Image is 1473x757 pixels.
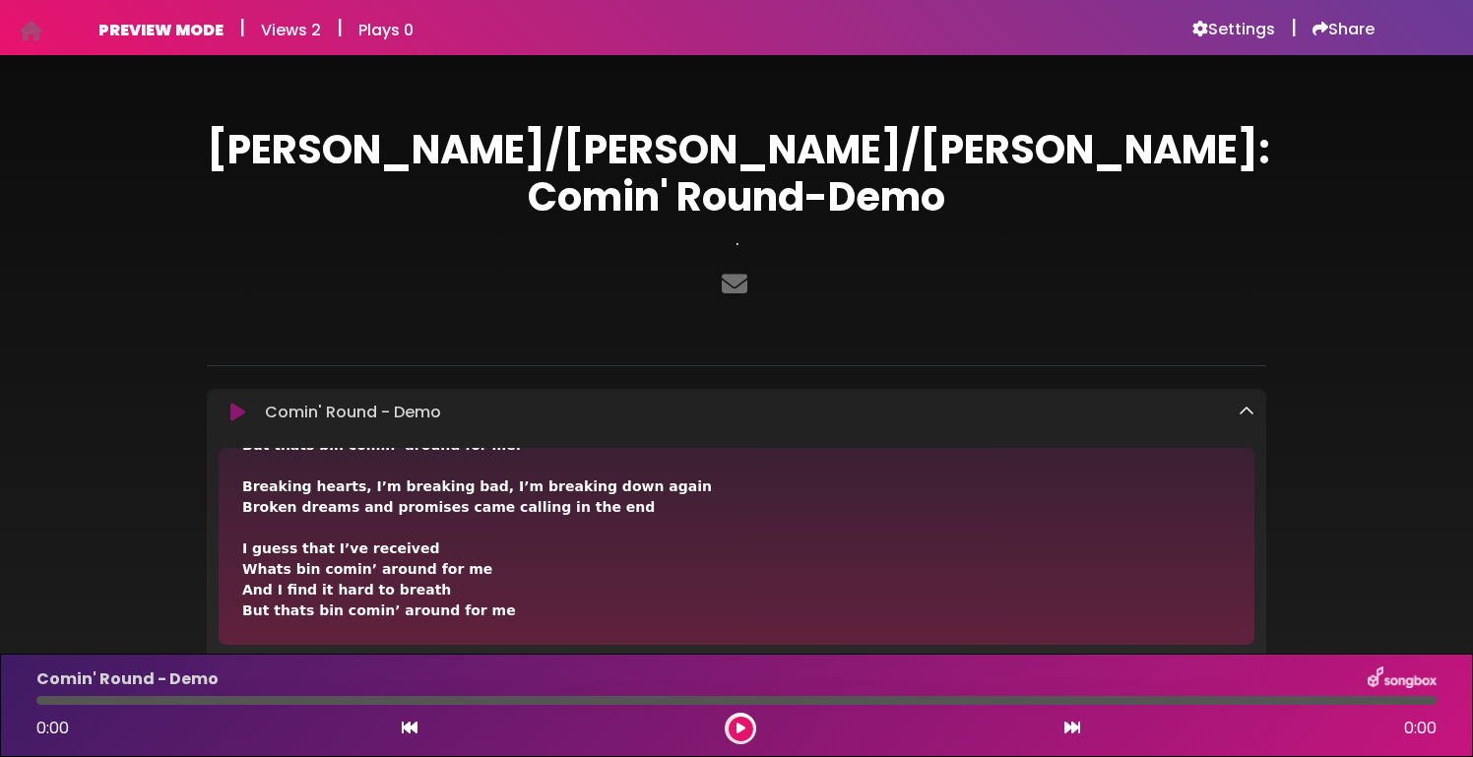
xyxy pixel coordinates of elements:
[36,717,69,739] span: 0:00
[358,21,414,39] h6: Plays 0
[261,21,321,39] h6: Views 2
[207,228,1266,250] h3: .
[98,21,224,39] h6: PREVIEW MODE
[207,126,1266,221] h1: [PERSON_NAME]/[PERSON_NAME]/[PERSON_NAME]: Comin' Round-Demo
[1291,16,1297,39] h5: |
[239,16,245,39] h5: |
[337,16,343,39] h5: |
[1368,666,1437,692] img: songbox-logo-white.png
[265,401,441,424] p: Comin' Round - Demo
[1192,20,1275,39] a: Settings
[1404,717,1437,740] span: 0:00
[1313,20,1375,39] a: Share
[36,667,219,691] p: Comin' Round - Demo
